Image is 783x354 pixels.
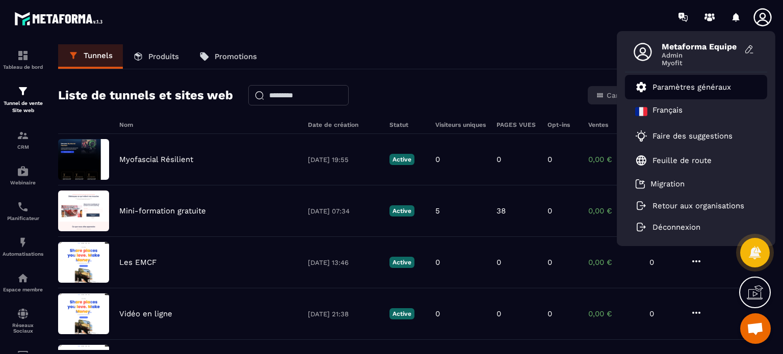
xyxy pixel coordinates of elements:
[58,242,109,283] img: image
[308,310,379,318] p: [DATE] 21:38
[14,9,106,28] img: logo
[547,155,552,164] p: 0
[3,264,43,300] a: automationsautomationsEspace membre
[389,308,414,319] p: Active
[497,155,501,164] p: 0
[588,155,639,164] p: 0,00 €
[635,179,685,189] a: Migration
[17,165,29,177] img: automations
[652,83,731,92] p: Paramètres généraux
[58,85,233,105] h2: Liste de tunnels et sites web
[119,206,206,215] p: Mini-formation gratuite
[148,52,179,61] p: Produits
[58,293,109,334] img: image
[652,223,700,232] p: Déconnexion
[740,313,771,344] div: Ouvrir le chat
[662,42,738,51] span: Metaforma Equipe
[497,121,537,128] h6: PAGES VUES
[17,272,29,284] img: automations
[17,201,29,213] img: scheduler
[3,215,43,221] p: Planificateur
[662,59,738,67] span: Myofit
[435,121,486,128] h6: Visiteurs uniques
[547,121,578,128] h6: Opt-ins
[652,156,712,165] p: Feuille de route
[588,258,639,267] p: 0,00 €
[3,42,43,77] a: formationformationTableau de bord
[435,258,440,267] p: 0
[3,193,43,229] a: schedulerschedulerPlanificateur
[3,251,43,257] p: Automatisations
[3,144,43,150] p: CRM
[3,322,43,334] p: Réseaux Sociaux
[389,154,414,165] p: Active
[662,51,738,59] span: Admin
[119,258,156,267] p: Les EMCF
[635,154,712,167] a: Feuille de route
[58,190,109,231] img: image
[635,130,744,142] a: Faire des suggestions
[435,309,440,318] p: 0
[635,201,744,210] a: Retour aux organisations
[652,105,683,118] p: Français
[652,131,733,141] p: Faire des suggestions
[435,155,440,164] p: 0
[497,309,501,318] p: 0
[17,85,29,97] img: formation
[119,121,298,128] h6: Nom
[84,51,113,60] p: Tunnels
[389,205,414,216] p: Active
[547,258,552,267] p: 0
[17,49,29,62] img: formation
[308,207,379,215] p: [DATE] 07:34
[123,44,189,69] a: Produits
[652,201,744,210] p: Retour aux organisations
[590,88,632,102] button: Carte
[3,122,43,157] a: formationformationCRM
[389,257,414,268] p: Active
[3,300,43,341] a: social-networksocial-networkRéseaux Sociaux
[588,206,639,215] p: 0,00 €
[650,179,685,188] p: Migration
[308,156,379,164] p: [DATE] 19:55
[215,52,257,61] p: Promotions
[547,206,552,215] p: 0
[119,155,193,164] p: Myofascial Résilient
[3,64,43,70] p: Tableau de bord
[3,229,43,264] a: automationsautomationsAutomatisations
[17,236,29,249] img: automations
[3,287,43,292] p: Espace membre
[58,44,123,69] a: Tunnels
[17,308,29,320] img: social-network
[635,81,731,93] a: Paramètres généraux
[588,121,639,128] h6: Ventes
[435,206,440,215] p: 5
[3,100,43,114] p: Tunnel de vente Site web
[3,180,43,185] p: Webinaire
[189,44,267,69] a: Promotions
[649,258,680,267] p: 0
[389,121,425,128] h6: Statut
[497,206,506,215] p: 38
[3,77,43,122] a: formationformationTunnel de vente Site web
[649,309,680,318] p: 0
[3,157,43,193] a: automationsautomationsWebinaire
[588,309,639,318] p: 0,00 €
[308,121,379,128] h6: Date de création
[308,259,379,266] p: [DATE] 13:46
[119,309,172,318] p: Vidéo en ligne
[607,91,626,99] span: Carte
[58,139,109,180] img: image
[17,129,29,142] img: formation
[547,309,552,318] p: 0
[497,258,501,267] p: 0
